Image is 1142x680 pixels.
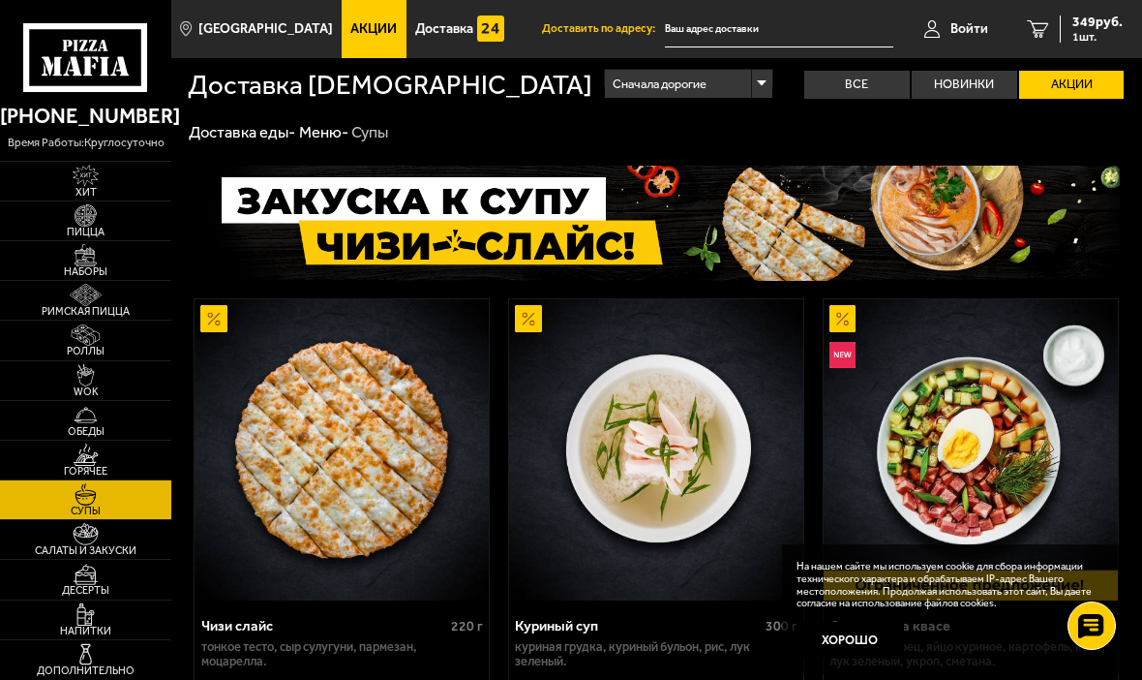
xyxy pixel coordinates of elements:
[350,22,397,36] span: Акции
[829,305,856,332] img: Акционный
[189,123,295,141] a: Доставка еды-
[200,305,227,332] img: Акционный
[451,618,483,634] span: 220 г
[1019,71,1125,99] label: Акции
[188,72,592,99] h1: Доставка [DEMOGRAPHIC_DATA]
[912,71,1017,99] label: Новинки
[515,640,796,669] p: куриная грудка, куриный бульон, рис, лук зеленый.
[950,22,988,36] span: Войти
[796,561,1097,610] p: На нашем сайте мы используем cookie для сбора информации технического характера и обрабатываем IP...
[1072,31,1123,43] span: 1 шт.
[198,22,333,36] span: [GEOGRAPHIC_DATA]
[613,67,706,101] span: Сначала дорогие
[804,71,910,99] label: Все
[515,305,542,332] img: Акционный
[415,22,473,36] span: Доставка
[477,15,504,43] img: 15daf4d41897b9f0e9f617042186c801.svg
[195,299,489,601] img: Чизи слайс
[829,342,856,369] img: Новинка
[824,299,1118,601] a: АкционныйНовинкаОкрошка на квасе
[824,299,1118,601] img: Окрошка на квасе
[509,299,803,601] a: АкционныйКуриный суп
[796,622,904,658] button: Хорошо
[509,299,803,601] img: Куриный суп
[665,12,893,47] input: Ваш адрес доставки
[515,618,760,635] div: Куриный суп
[1072,15,1123,29] span: 349 руб.
[201,640,483,669] p: тонкое тесто, сыр сулугуни, пармезан, моцарелла.
[542,23,665,35] span: Доставить по адресу:
[766,618,797,634] span: 300 г
[201,618,446,635] div: Чизи слайс
[195,299,489,601] a: АкционныйЧизи слайс
[299,123,348,141] a: Меню-
[351,122,388,143] div: Супы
